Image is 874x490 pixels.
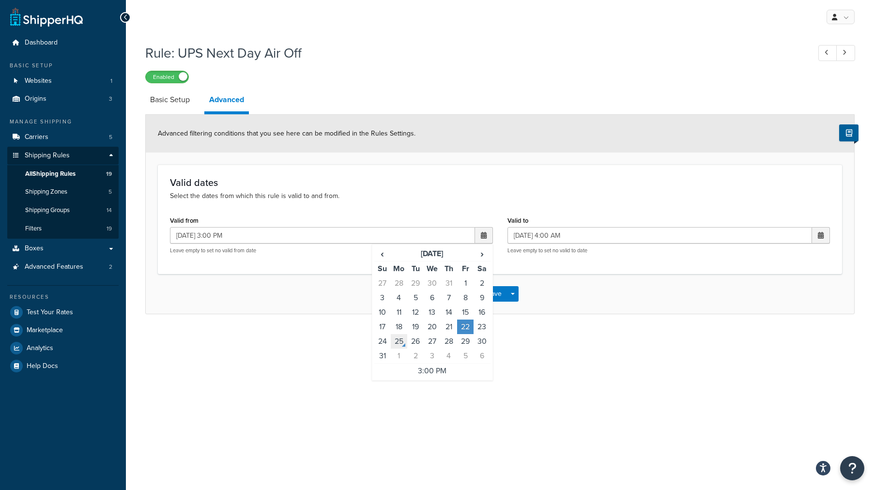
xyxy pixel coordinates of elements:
[7,357,119,375] a: Help Docs
[407,349,424,364] td: 2
[109,263,112,271] span: 2
[7,322,119,339] a: Marketplace
[7,118,119,126] div: Manage Shipping
[108,188,112,196] span: 5
[424,276,440,291] td: 30
[7,220,119,238] a: Filters19
[374,276,391,291] td: 27
[457,291,474,305] td: 8
[374,291,391,305] td: 3
[391,276,407,291] td: 28
[25,245,44,253] span: Boxes
[25,188,67,196] span: Shipping Zones
[474,334,490,349] td: 30
[25,133,48,141] span: Carriers
[407,305,424,320] td: 12
[27,362,58,370] span: Help Docs
[7,258,119,276] a: Advanced Features2
[7,128,119,146] a: Carriers5
[7,258,119,276] li: Advanced Features
[391,320,407,334] td: 18
[107,225,112,233] span: 19
[391,349,407,364] td: 1
[7,201,119,219] li: Shipping Groups
[441,291,457,305] td: 7
[25,152,70,160] span: Shipping Rules
[7,220,119,238] li: Filters
[7,90,119,108] a: Origins3
[25,39,58,47] span: Dashboard
[407,276,424,291] td: 29
[25,206,70,214] span: Shipping Groups
[407,320,424,334] td: 19
[374,349,391,364] td: 31
[441,334,457,349] td: 28
[424,261,440,276] th: We
[170,177,830,188] h3: Valid dates
[839,124,859,141] button: Show Help Docs
[7,165,119,183] a: AllShipping Rules19
[424,291,440,305] td: 6
[25,95,46,103] span: Origins
[457,305,474,320] td: 15
[441,261,457,276] th: Th
[204,88,249,114] a: Advanced
[391,261,407,276] th: Mo
[25,77,52,85] span: Websites
[391,291,407,305] td: 4
[441,276,457,291] td: 31
[7,201,119,219] a: Shipping Groups14
[7,34,119,52] a: Dashboard
[374,261,391,276] th: Su
[457,334,474,349] td: 29
[507,217,528,224] label: Valid to
[474,349,490,364] td: 6
[474,320,490,334] td: 23
[474,247,490,260] span: ›
[145,88,195,111] a: Basic Setup
[170,247,493,254] p: Leave empty to set no valid from date
[107,206,112,214] span: 14
[7,183,119,201] li: Shipping Zones
[27,326,63,335] span: Marketplace
[109,95,112,103] span: 3
[818,45,837,61] a: Previous Record
[457,276,474,291] td: 1
[374,305,391,320] td: 10
[407,291,424,305] td: 5
[158,128,415,138] span: Advanced filtering conditions that you see here can be modified in the Rules Settings.
[836,45,855,61] a: Next Record
[374,364,491,379] td: 3:00 PM
[481,286,507,302] button: Save
[7,339,119,357] a: Analytics
[7,72,119,90] li: Websites
[25,170,76,178] span: All Shipping Rules
[7,240,119,258] a: Boxes
[7,183,119,201] a: Shipping Zones5
[474,261,490,276] th: Sa
[391,246,474,261] th: [DATE]
[424,334,440,349] td: 27
[7,147,119,239] li: Shipping Rules
[27,344,53,352] span: Analytics
[391,305,407,320] td: 11
[457,261,474,276] th: Fr
[146,71,188,83] label: Enabled
[441,349,457,364] td: 4
[7,304,119,321] a: Test Your Rates
[407,261,424,276] th: Tu
[374,320,391,334] td: 17
[170,217,199,224] label: Valid from
[457,320,474,334] td: 22
[7,61,119,70] div: Basic Setup
[170,191,830,201] p: Select the dates from which this rule is valid to and from.
[7,293,119,301] div: Resources
[474,276,490,291] td: 2
[507,247,830,254] p: Leave empty to set no valid to date
[374,334,391,349] td: 24
[7,147,119,165] a: Shipping Rules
